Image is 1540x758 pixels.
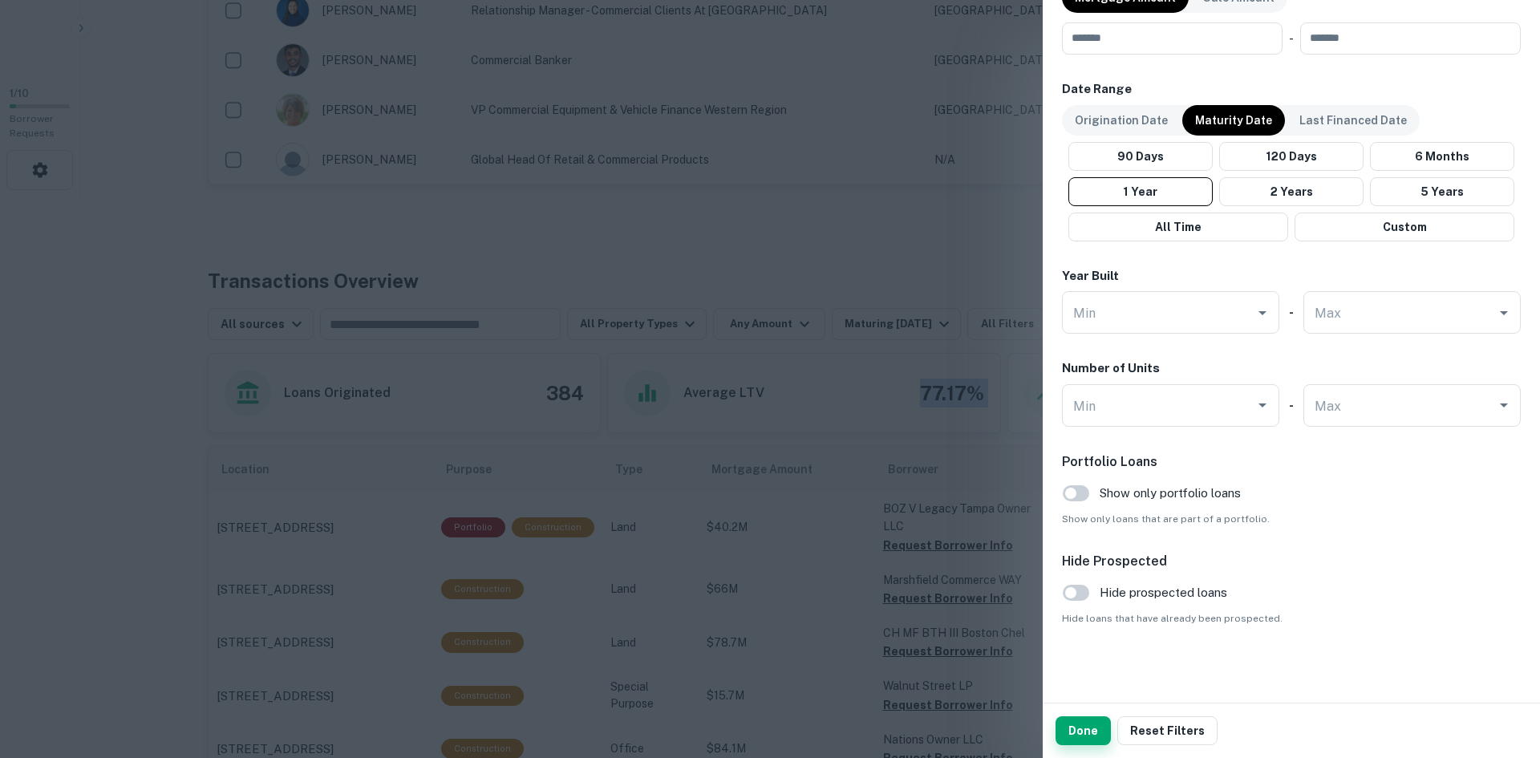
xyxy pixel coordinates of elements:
div: - [1289,22,1294,55]
button: Done [1056,716,1111,745]
span: Show only portfolio loans [1100,484,1241,503]
h6: - [1289,303,1294,322]
p: Origination Date [1075,111,1168,129]
span: Hide loans that have already been prospected. [1062,611,1521,626]
button: 2 Years [1219,177,1364,206]
button: Open [1251,302,1274,324]
p: Last Financed Date [1299,111,1407,129]
button: 1 Year [1068,177,1213,206]
button: 5 Years [1370,177,1514,206]
button: 120 Days [1219,142,1364,171]
h6: Number of Units [1062,359,1160,378]
button: Open [1251,394,1274,416]
span: Hide prospected loans [1100,583,1227,602]
button: Open [1493,302,1515,324]
button: Open [1493,394,1515,416]
button: Custom [1295,213,1514,241]
button: 90 Days [1068,142,1213,171]
h6: - [1289,396,1294,415]
h6: Portfolio Loans [1062,452,1521,472]
button: All Time [1068,213,1288,241]
h6: Year Built [1062,267,1119,286]
h6: Hide Prospected [1062,552,1521,571]
button: 6 Months [1370,142,1514,171]
span: Show only loans that are part of a portfolio. [1062,512,1521,526]
h6: Date Range [1062,80,1521,99]
iframe: Chat Widget [1460,578,1540,655]
p: Maturity Date [1195,111,1272,129]
button: Reset Filters [1117,716,1218,745]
